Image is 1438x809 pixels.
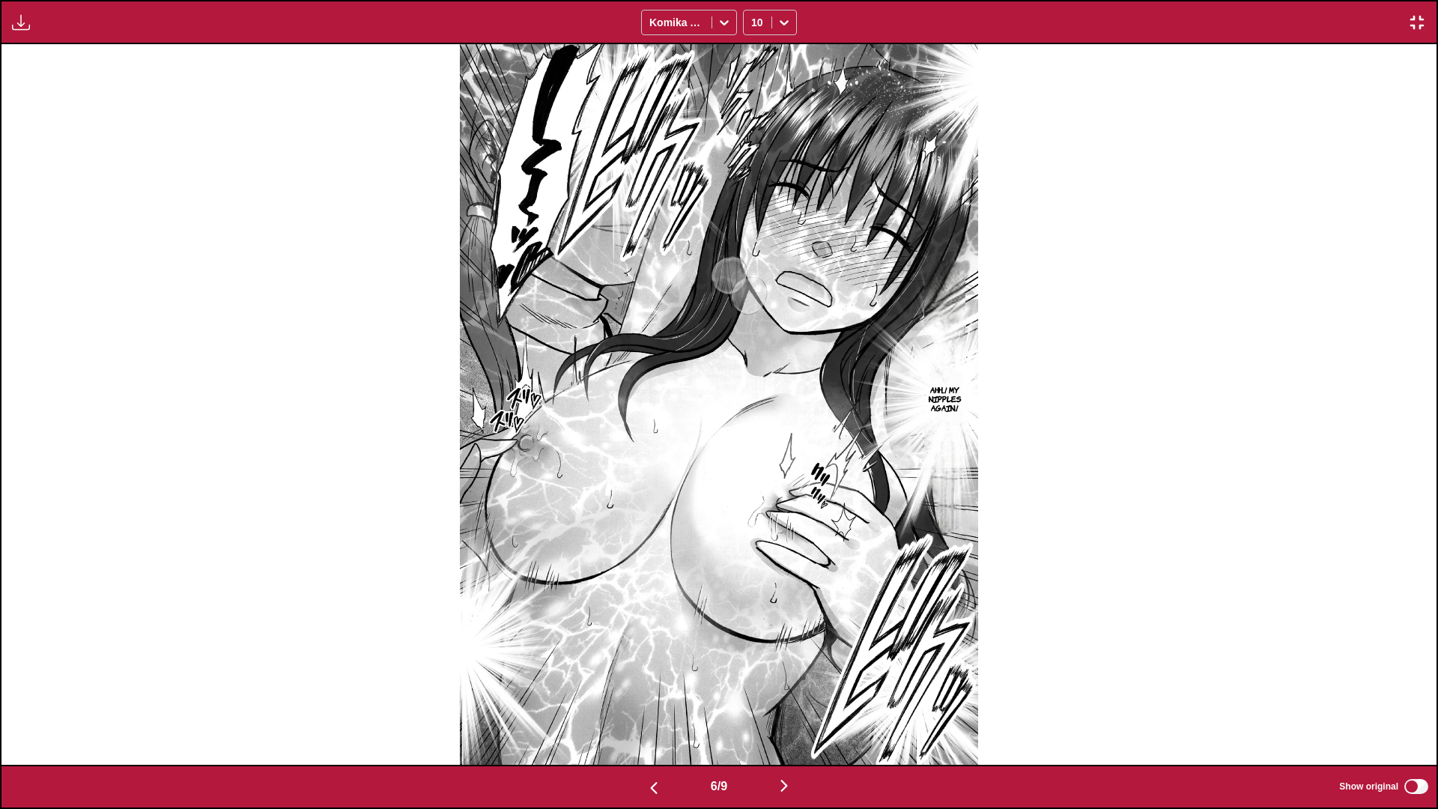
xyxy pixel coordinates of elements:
img: Download translated images [12,13,30,31]
span: Show original [1339,781,1398,792]
input: Show original [1404,779,1428,794]
p: Ahh...! My nipples again.! [924,382,965,415]
img: Previous page [645,779,663,797]
img: Next page [775,777,793,795]
span: 6 / 9 [711,780,727,793]
img: Manga Panel [460,44,978,765]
